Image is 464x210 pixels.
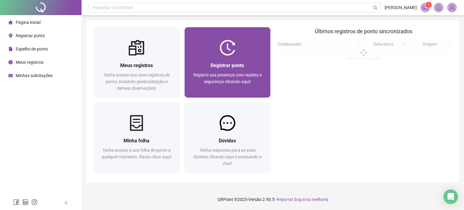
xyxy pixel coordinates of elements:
span: Tenha respostas para as suas dúvidas clicando aqui e acessando o chat! [193,148,262,166]
span: instagram [31,199,37,205]
span: search [373,5,378,10]
span: Minha folha [124,138,150,144]
span: schedule [8,73,13,78]
span: Meus registros [120,63,153,68]
sup: 1 [426,2,432,8]
footer: QRPoint © 2025 - 2.90.5 - [82,189,464,210]
span: Versão [248,197,262,202]
span: Espelho de ponto [16,47,48,51]
span: Tenha acesso a sua folha de ponto a qualquer momento. Basta clicar aqui! [101,148,172,159]
a: DúvidasTenha respostas para as suas dúvidas clicando aqui e acessando o chat! [185,102,271,173]
span: environment [8,34,13,38]
img: 87410 [447,3,456,12]
span: Meus registros [16,60,43,65]
a: Meus registrosTenha acesso aos seus registros de ponto, incluindo geolocalização e demais observa... [94,27,180,98]
a: Minha folhaTenha acesso a sua folha de ponto a qualquer momento. Basta clicar aqui! [94,102,180,173]
a: Registrar pontoRegistre sua presença com rapidez e segurança clicando aqui! [185,27,271,98]
span: Dúvidas [219,138,236,144]
span: Últimos registros de ponto sincronizados [315,28,412,34]
span: Página inicial [16,20,40,25]
span: file [8,47,13,51]
span: bell [436,5,441,10]
span: Registre sua presença com rapidez e segurança clicando aqui! [193,73,262,84]
span: Registrar ponto [211,63,244,68]
span: linkedin [22,199,28,205]
span: 1 [428,3,430,7]
span: clock-circle [8,60,13,64]
span: Registrar ponto [16,33,45,38]
div: Open Intercom Messenger [443,189,458,204]
span: Minhas solicitações [16,73,53,78]
span: Reportar bug e/ou melhoria [277,197,328,202]
span: facebook [13,199,19,205]
span: notification [423,5,428,10]
span: home [8,20,13,24]
span: Tenha acesso aos seus registros de ponto, incluindo geolocalização e demais observações! [104,73,170,91]
span: [PERSON_NAME] [385,4,417,11]
span: left [64,201,68,205]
